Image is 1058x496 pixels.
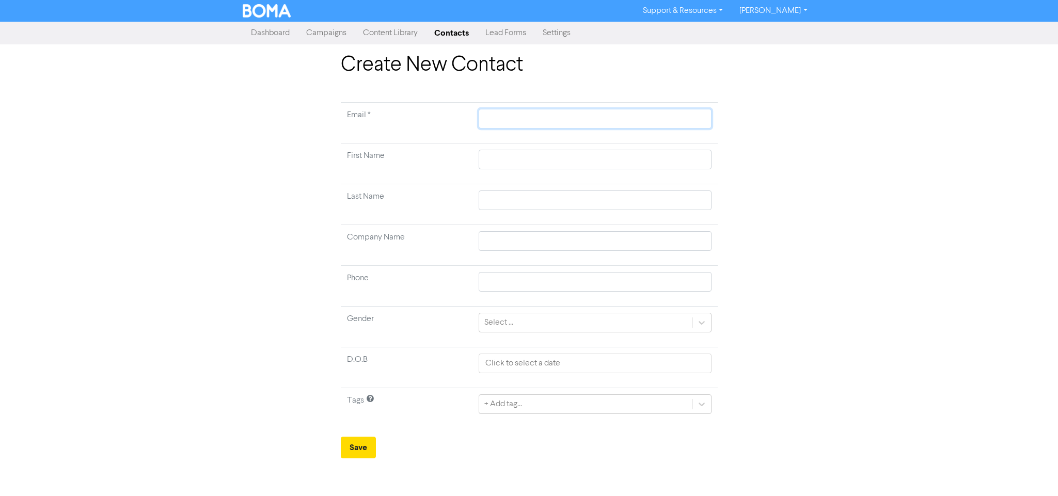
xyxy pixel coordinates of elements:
h1: Create New Contact [341,53,718,77]
button: Save [341,437,376,458]
div: Select ... [484,316,513,329]
td: Required [341,103,473,143]
a: Content Library [355,23,426,43]
a: Support & Resources [635,3,731,19]
a: Settings [534,23,579,43]
td: D.O.B [341,347,473,388]
iframe: Chat Widget [1006,446,1058,496]
div: + Add tag... [484,398,522,410]
td: Gender [341,307,473,347]
td: Phone [341,266,473,307]
td: First Name [341,143,473,184]
td: Tags [341,388,473,429]
a: Campaigns [298,23,355,43]
a: Dashboard [243,23,298,43]
a: [PERSON_NAME] [731,3,815,19]
td: Last Name [341,184,473,225]
a: Lead Forms [477,23,534,43]
td: Company Name [341,225,473,266]
a: Contacts [426,23,477,43]
img: BOMA Logo [243,4,291,18]
input: Click to select a date [479,354,711,373]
